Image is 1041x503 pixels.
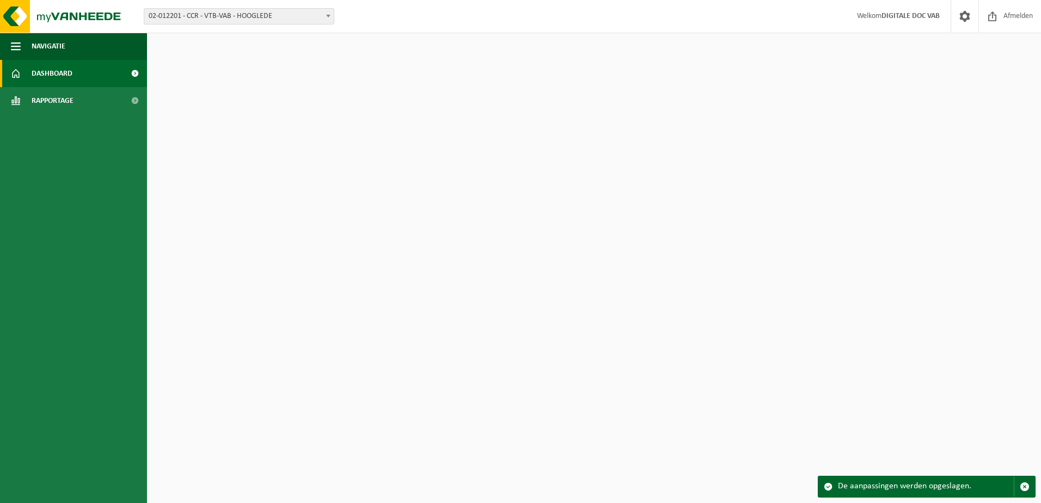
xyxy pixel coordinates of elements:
span: 02-012201 - CCR - VTB-VAB - HOOGLEDE [144,9,334,24]
span: 02-012201 - CCR - VTB-VAB - HOOGLEDE [144,8,334,24]
span: Rapportage [32,87,74,114]
span: Dashboard [32,60,72,87]
div: De aanpassingen werden opgeslagen. [838,476,1014,497]
span: Navigatie [32,33,65,60]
